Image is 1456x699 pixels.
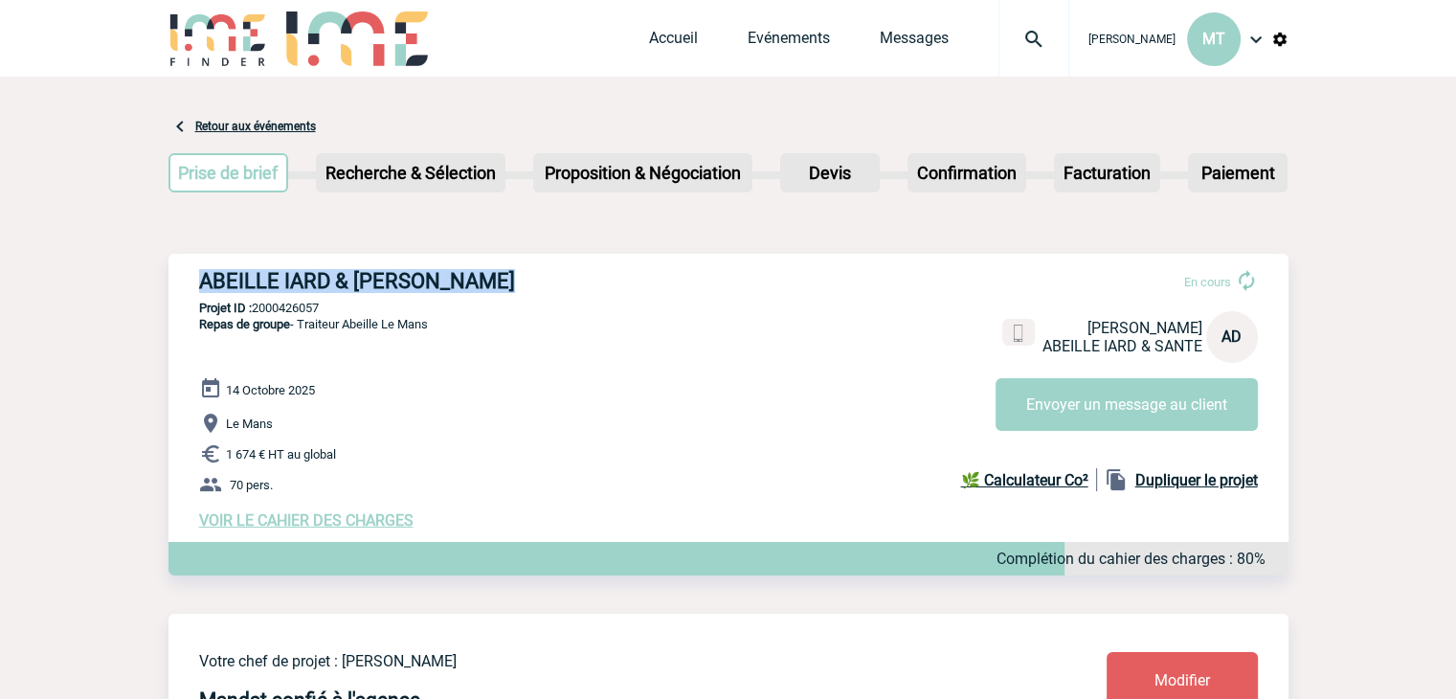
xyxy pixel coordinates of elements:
[226,447,336,462] span: 1 674 € HT au global
[1190,155,1286,191] p: Paiement
[1221,327,1242,346] span: AD
[195,120,316,133] a: Retour aux événements
[226,383,315,397] span: 14 Octobre 2025
[318,155,504,191] p: Recherche & Sélection
[199,511,414,530] a: VOIR LE CAHIER DES CHARGES
[649,29,698,56] a: Accueil
[199,269,773,293] h3: ABEILLE IARD & [PERSON_NAME]
[1135,471,1258,489] b: Dupliquer le projet
[1088,33,1176,46] span: [PERSON_NAME]
[996,378,1258,431] button: Envoyer un message au client
[199,652,994,670] p: Votre chef de projet : [PERSON_NAME]
[880,29,949,56] a: Messages
[226,417,273,431] span: Le Mans
[199,317,428,331] span: - Traiteur Abeille Le Mans
[230,478,273,492] span: 70 pers.
[199,301,252,315] b: Projet ID :
[1056,155,1158,191] p: Facturation
[1184,275,1231,289] span: En cours
[199,317,290,331] span: Repas de groupe
[961,471,1088,489] b: 🌿 Calculateur Co²
[909,155,1024,191] p: Confirmation
[1202,30,1225,48] span: MT
[961,468,1097,491] a: 🌿 Calculateur Co²
[168,301,1288,315] p: 2000426057
[1010,325,1027,342] img: portable.png
[1042,337,1202,355] span: ABEILLE IARD & SANTE
[170,155,287,191] p: Prise de brief
[1087,319,1202,337] span: [PERSON_NAME]
[1154,671,1210,689] span: Modifier
[535,155,750,191] p: Proposition & Négociation
[782,155,878,191] p: Devis
[168,11,268,66] img: IME-Finder
[1105,468,1128,491] img: file_copy-black-24dp.png
[748,29,830,56] a: Evénements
